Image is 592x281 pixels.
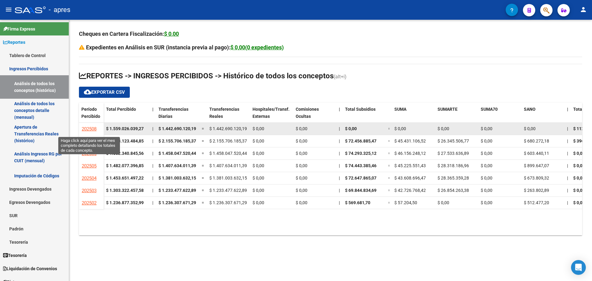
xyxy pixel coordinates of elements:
datatable-header-cell: Transferencias Reales [207,103,250,129]
span: $ 0,00 [253,163,264,168]
span: $ 899.647,07 [524,163,549,168]
button: Exportar CSV [79,87,130,98]
datatable-header-cell: SUMA [392,103,435,129]
span: 202508 [82,126,97,132]
strong: Cheques en Cartera Fiscalización: [79,31,179,37]
datatable-header-cell: SUMA70 [478,103,521,129]
span: $ 0,00 [573,151,585,156]
span: | [339,188,340,193]
span: $ 43.608.696,47 [394,176,426,180]
span: $ 74.293.325,12 [345,151,376,156]
span: $ 0,00 [253,138,264,143]
strong: $ 1.482.077.396,85 [106,163,144,168]
span: $ 1.236.307.671,29 [158,200,196,205]
span: $ 0,00 [573,188,585,193]
span: $ 0,00 [481,151,492,156]
span: | [567,107,568,112]
span: SUMA [394,107,406,112]
span: = [388,163,391,168]
span: $ 0,00 [253,176,264,180]
span: 202502 [82,200,97,206]
span: $ 0,00 [296,126,307,131]
mat-icon: cloud_download [84,88,91,96]
span: | [152,138,153,143]
span: $ 0,00 [296,151,307,156]
span: SUMA70 [481,107,498,112]
span: $ 0,00 [253,126,264,131]
span: 202506 [82,151,97,156]
span: REPORTES -> INGRESOS PERCIBIDOS -> Histórico de todos los conceptos [79,72,334,80]
span: | [152,126,153,131]
span: $ 680.272,18 [524,138,549,143]
span: | [567,163,568,168]
span: $ 27.533.636,89 [438,151,469,156]
span: = [388,176,391,180]
span: $ 72.647.865,07 [345,176,376,180]
span: | [567,200,568,205]
span: | [567,176,568,180]
span: $ 0,00 [573,200,585,205]
datatable-header-cell: | [336,103,343,129]
span: $ 0,00 [296,163,307,168]
span: | [567,126,568,131]
span: $ 0,00 [296,188,307,193]
span: $ 2.155.706.185,37 [158,138,196,143]
span: | [152,107,154,112]
strong: $ 1.453.651.497,22 [106,176,144,180]
span: 202504 [82,176,97,181]
span: | [567,138,568,143]
datatable-header-cell: | [150,103,156,129]
span: Exportar CSV [84,89,125,95]
span: Tesorería [3,252,27,259]
span: $ 45.225.551,43 [394,163,426,168]
span: | [339,151,340,156]
span: $ 1.381.003.632,15 [209,176,247,180]
span: = [202,126,204,131]
div: $ 0,00 [164,30,179,38]
span: = [388,188,391,193]
span: $ 1.442.690.120,19 [209,126,247,131]
span: $ 0,00 [253,200,264,205]
span: (alt+i) [334,74,347,80]
span: 202503 [82,188,97,193]
span: $ 2.155.706.185,37 [209,138,247,143]
datatable-header-cell: Total Subsidios [343,103,386,129]
span: | [152,188,153,193]
span: $ 26.345.506,77 [438,138,469,143]
span: $ 0,00 [438,200,449,205]
span: SANO [524,107,536,112]
span: = [388,151,391,156]
span: | [567,151,568,156]
span: $ 57.204,50 [394,200,417,205]
mat-icon: menu [5,6,12,13]
span: $ 0,00 [296,176,307,180]
span: $ 0,00 [481,200,492,205]
datatable-header-cell: Período Percibido [79,103,104,129]
span: $ 0,00 [481,126,492,131]
span: | [567,188,568,193]
div: $ 0,00(0 expedientes) [230,43,284,52]
span: Hospitales/Transf. Externas [253,107,290,119]
span: $ 0,00 [296,138,307,143]
span: = [388,126,391,131]
span: | [152,176,153,180]
span: $ 28.365.359,28 [438,176,469,180]
strong: $ 1.559.026.039,27 [106,126,144,131]
span: $ 0,00 [394,126,406,131]
span: $ 569.681,70 [345,200,370,205]
span: | [339,126,340,131]
span: $ 0,00 [524,126,536,131]
span: = [202,163,204,168]
span: $ 1.407.634.011,39 [209,163,247,168]
span: Transferencias Reales [209,107,239,119]
span: $ 72.456.885,47 [345,138,376,143]
span: $ 603.440,11 [524,151,549,156]
datatable-header-cell: SANO [521,103,565,129]
span: - apres [49,3,70,17]
span: | [339,138,340,143]
span: $ 0,00 [481,188,492,193]
span: SUMARTE [438,107,458,112]
datatable-header-cell: Comisiones Ocultas [293,103,336,129]
span: 202507 [82,138,97,144]
strong: $ 2.628.123.484,85 [106,138,144,143]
